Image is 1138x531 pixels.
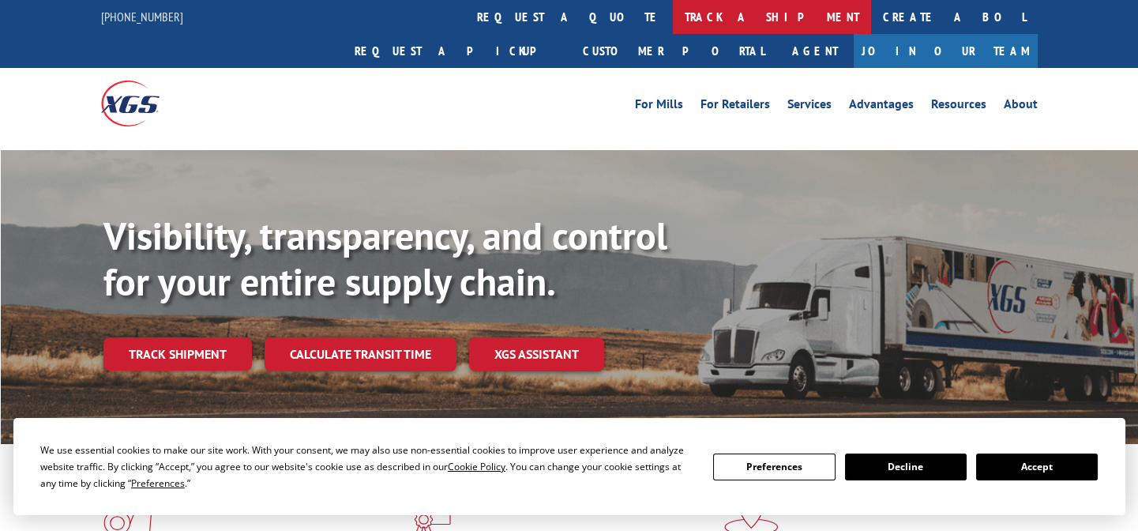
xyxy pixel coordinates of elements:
[635,98,683,115] a: For Mills
[40,442,694,491] div: We use essential cookies to make our site work. With your consent, we may also use non-essential ...
[849,98,914,115] a: Advantages
[103,211,667,306] b: Visibility, transparency, and control for your entire supply chain.
[845,454,967,480] button: Decline
[343,34,571,68] a: Request a pickup
[103,337,252,371] a: Track shipment
[976,454,1098,480] button: Accept
[713,454,835,480] button: Preferences
[469,337,604,371] a: XGS ASSISTANT
[700,98,770,115] a: For Retailers
[571,34,776,68] a: Customer Portal
[776,34,854,68] a: Agent
[131,476,185,490] span: Preferences
[787,98,832,115] a: Services
[854,34,1038,68] a: Join Our Team
[13,418,1125,515] div: Cookie Consent Prompt
[931,98,986,115] a: Resources
[101,9,183,24] a: [PHONE_NUMBER]
[1004,98,1038,115] a: About
[265,337,456,371] a: Calculate transit time
[448,460,505,473] span: Cookie Policy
